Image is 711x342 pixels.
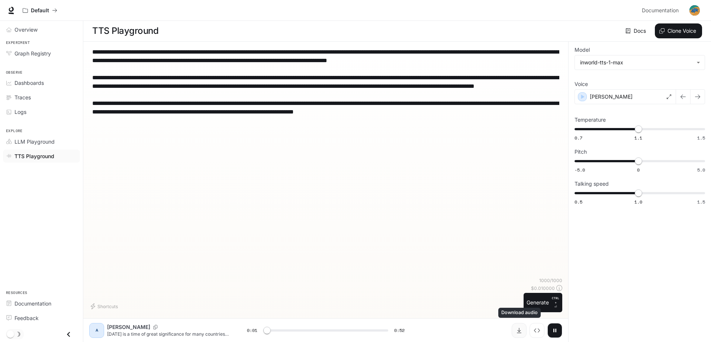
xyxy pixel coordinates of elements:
[15,152,54,160] span: TTS Playground
[575,47,590,52] p: Model
[634,135,642,141] span: 1.1
[3,297,80,310] a: Documentation
[530,323,544,338] button: Inspect
[3,76,80,89] a: Dashboards
[3,150,80,163] a: TTS Playground
[575,167,585,173] span: -5.0
[15,314,39,322] span: Feedback
[512,323,527,338] button: Download audio
[247,327,257,334] span: 0:01
[3,105,80,118] a: Logs
[575,149,587,154] p: Pitch
[15,79,44,87] span: Dashboards
[687,3,702,18] button: User avatar
[15,108,26,116] span: Logs
[639,3,684,18] a: Documentation
[19,3,61,18] button: All workspaces
[575,199,582,205] span: 0.5
[637,167,640,173] span: 0
[91,325,103,336] div: A
[624,23,649,38] a: Docs
[655,23,702,38] button: Clone Voice
[394,327,405,334] span: 0:52
[107,323,150,331] p: [PERSON_NAME]
[150,325,161,329] button: Copy Voice ID
[697,167,705,173] span: 5.0
[524,293,562,312] button: GenerateCTRL +⏎
[552,296,559,309] p: ⏎
[15,300,51,307] span: Documentation
[689,5,700,16] img: User avatar
[3,23,80,36] a: Overview
[15,138,55,146] span: LLM Playground
[15,49,51,57] span: Graph Registry
[575,135,582,141] span: 0.7
[634,199,642,205] span: 1.0
[642,6,679,15] span: Documentation
[31,7,49,14] p: Default
[7,330,14,338] span: Dark mode toggle
[15,26,38,33] span: Overview
[531,285,555,291] p: $ 0.010000
[575,55,705,70] div: inworld-tts-1-max
[92,23,158,38] h1: TTS Playground
[107,331,229,337] p: [DATE] is a time of great significance for many countries around the world. It’s a day to celebra...
[60,327,77,342] button: Close drawer
[539,277,562,284] p: 1000 / 1000
[697,199,705,205] span: 1.5
[3,135,80,148] a: LLM Playground
[498,308,541,318] div: Download audio
[3,311,80,325] a: Feedback
[575,181,609,186] p: Talking speed
[575,117,606,122] p: Temperature
[15,93,31,101] span: Traces
[575,81,588,87] p: Voice
[590,93,633,100] p: [PERSON_NAME]
[3,91,80,104] a: Traces
[552,296,559,305] p: CTRL +
[3,47,80,60] a: Graph Registry
[697,135,705,141] span: 1.5
[89,300,121,312] button: Shortcuts
[580,59,693,66] div: inworld-tts-1-max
